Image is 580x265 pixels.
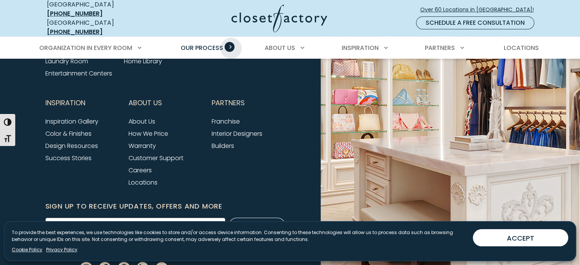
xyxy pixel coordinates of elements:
[129,93,162,112] span: About Us
[228,218,286,234] button: Sign Up
[45,57,88,66] a: Laundry Room
[45,117,98,126] a: Inspiration Gallery
[416,16,534,29] a: Schedule a Free Consultation
[12,229,467,243] p: To provide the best experiences, we use technologies like cookies to store and/or access device i...
[124,57,162,66] a: Home Library
[342,43,379,52] span: Inspiration
[425,43,455,52] span: Partners
[129,154,183,162] a: Customer Support
[45,154,92,162] a: Success Stories
[129,93,202,112] button: Footer Subnav Button - About Us
[45,69,112,78] a: Entertainment Centers
[47,27,103,36] a: [PHONE_NUMBER]
[45,93,85,112] span: Inspiration
[46,246,77,253] a: Privacy Policy
[45,93,119,112] button: Footer Subnav Button - Inspiration
[129,129,168,138] a: How We Price
[420,6,540,14] span: Over 60 Locations in [GEOGRAPHIC_DATA]!
[265,43,295,52] span: About Us
[420,3,540,16] a: Over 60 Locations in [GEOGRAPHIC_DATA]!
[34,37,546,59] nav: Primary Menu
[47,18,157,37] div: [GEOGRAPHIC_DATA]
[45,141,98,150] a: Design Resources
[231,5,327,32] img: Closet Factory Logo
[212,93,245,112] span: Partners
[181,43,223,52] span: Our Process
[45,201,286,212] h6: Sign Up to Receive Updates, Offers and More
[45,129,92,138] a: Color & Finishes
[129,178,157,187] a: Locations
[212,141,234,150] a: Builders
[503,43,538,52] span: Locations
[39,43,132,52] span: Organization in Every Room
[129,117,155,126] a: About Us
[47,9,103,18] a: [PHONE_NUMBER]
[212,129,262,138] a: Interior Designers
[212,93,286,112] button: Footer Subnav Button - Partners
[473,229,568,246] button: ACCEPT
[129,166,152,175] a: Careers
[212,117,240,126] a: Franchise
[129,141,156,150] a: Warranty
[12,246,42,253] a: Cookie Policy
